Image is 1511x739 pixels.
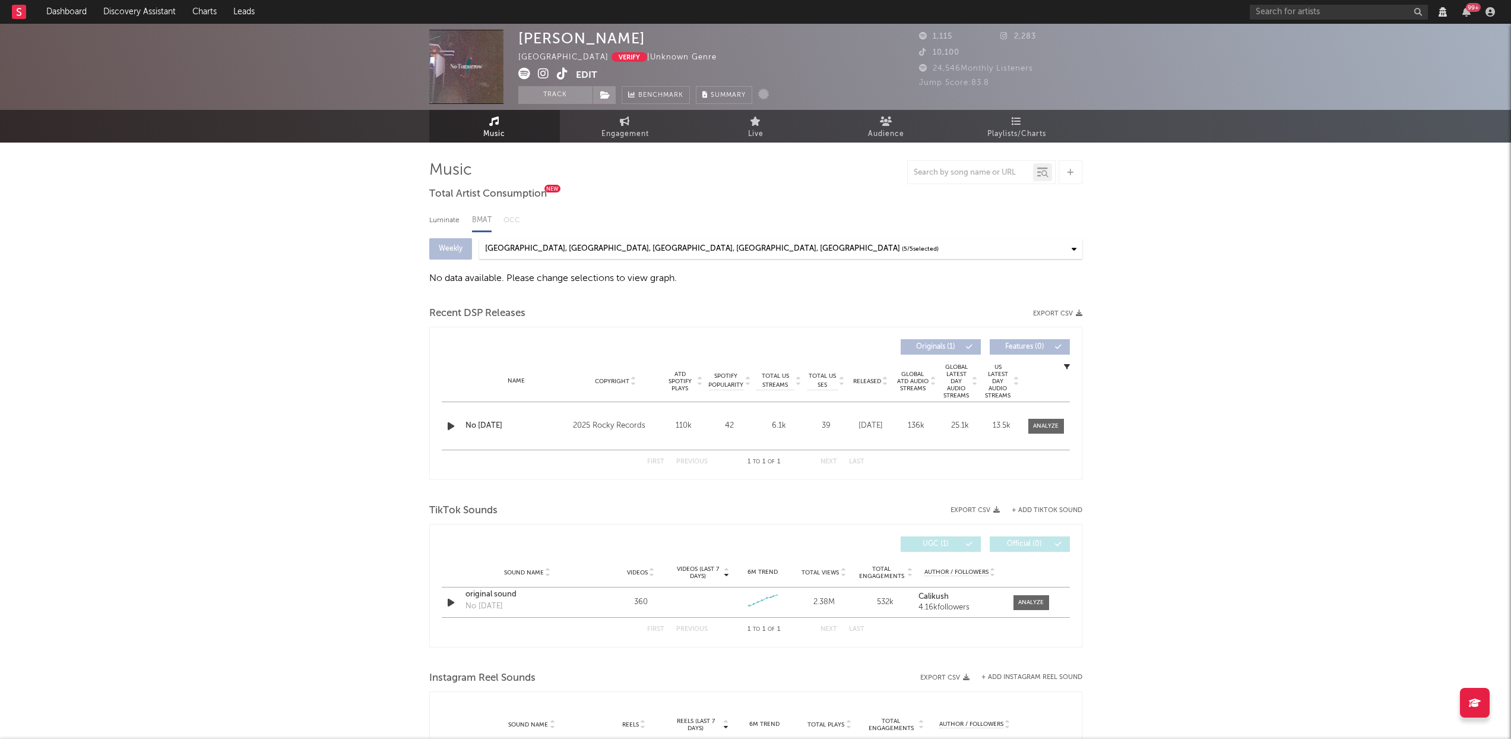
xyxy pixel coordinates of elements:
button: Verify [612,52,647,62]
button: Features(0) [990,339,1070,355]
span: Recent DSP Releases [429,307,525,321]
input: Search for artists [1250,5,1428,20]
button: Next [821,626,837,633]
span: Videos (last 7 days) [674,566,722,580]
span: 10,100 [919,49,959,56]
div: 532k [857,596,913,608]
button: Track [518,86,593,104]
a: Music [429,110,560,143]
button: Last [849,626,864,633]
span: Total Artist Consumption [429,187,547,201]
span: Sound Name [508,721,548,728]
button: + Add TikTok Sound [1000,507,1082,514]
button: Originals(1) [901,339,981,355]
a: No [DATE] [465,420,568,432]
div: 6.1k [756,420,802,432]
button: Export CSV [951,507,1000,514]
span: 2,283 [1000,33,1036,40]
div: New [544,185,560,192]
span: Global ATD Audio Streams [897,371,929,392]
div: [DATE] [851,420,891,432]
div: [GEOGRAPHIC_DATA] | Unknown Genre [518,50,744,65]
span: Features ( 0 ) [997,343,1052,350]
div: 25.1k [942,420,978,432]
button: UGC(1) [901,536,981,552]
div: 42 [709,420,750,432]
div: Luminate [429,210,460,230]
span: Global Latest Day Audio Streams [942,364,971,399]
strong: Calikush [918,593,949,601]
a: Benchmark [622,86,690,104]
span: Total Engagements [865,718,917,732]
span: Music [483,127,505,141]
div: [PERSON_NAME] [518,30,645,47]
span: Spotify Popularity [708,372,743,390]
span: Author / Followers [924,569,989,576]
span: Summary [711,92,746,99]
button: Previous [676,626,708,633]
span: of [768,627,775,632]
a: Playlists/Charts [952,110,1082,143]
span: Reels (last 7 days) [670,718,722,732]
span: ATD Spotify Plays [664,371,696,392]
div: 2025 Rocky Records [573,419,658,433]
span: Audience [868,127,904,141]
span: Benchmark [638,89,683,103]
span: Engagement [601,127,649,141]
span: to [753,459,760,465]
a: Audience [821,110,952,143]
span: to [753,627,760,632]
span: US Latest Day Audio Streams [984,364,1012,399]
div: No [DATE] [465,601,503,612]
a: Calikush [918,593,1001,601]
button: Official(0) [990,536,1070,552]
span: Sound Name [504,569,544,576]
input: Search by song name or URL [908,168,1033,178]
span: Total Views [802,569,839,576]
div: 136k [897,420,936,432]
div: 1 1 1 [731,455,797,469]
div: 110k [664,420,703,432]
span: Author / Followers [939,721,1003,728]
button: + Add TikTok Sound [1012,507,1082,514]
span: UGC ( 1 ) [908,541,963,548]
div: 6M Trend [735,568,790,577]
div: 6M Trend [735,720,794,729]
div: + Add Instagram Reel Sound [970,674,1082,681]
span: Instagram Reel Sounds [429,671,536,686]
span: Total Engagements [857,566,905,580]
span: Reels [622,721,639,728]
span: of [768,459,775,465]
div: 13.5k [984,420,1019,432]
span: Total Plays [807,721,844,728]
button: Next [821,459,837,465]
span: ( 5 / 5 selected) [902,242,939,256]
div: No data available. Please change selections to view graph. [429,271,1082,286]
span: Playlists/Charts [987,127,1046,141]
a: Live [690,110,821,143]
button: Export CSV [1033,310,1082,317]
span: Copyright [595,378,629,385]
span: Official ( 0 ) [997,541,1052,548]
div: Name [465,377,568,386]
div: 39 [807,420,845,432]
button: Edit [576,68,597,83]
button: First [647,459,664,465]
button: First [647,626,664,633]
span: 1,115 [919,33,952,40]
div: 360 [613,596,669,608]
span: Jump Score: 83.8 [919,79,989,87]
button: Previous [676,459,708,465]
span: Released [853,378,881,385]
div: [GEOGRAPHIC_DATA], [GEOGRAPHIC_DATA], [GEOGRAPHIC_DATA], [GEOGRAPHIC_DATA], [GEOGRAPHIC_DATA] [485,242,900,256]
button: Export CSV [920,674,970,681]
span: TikTok Sounds [429,504,498,518]
span: 24,546 Monthly Listeners [919,65,1033,72]
div: 4.16k followers [918,604,1001,612]
div: 2.38M [796,596,851,608]
a: original sound [465,589,590,601]
button: + Add Instagram Reel Sound [981,674,1082,681]
span: Live [748,127,764,141]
